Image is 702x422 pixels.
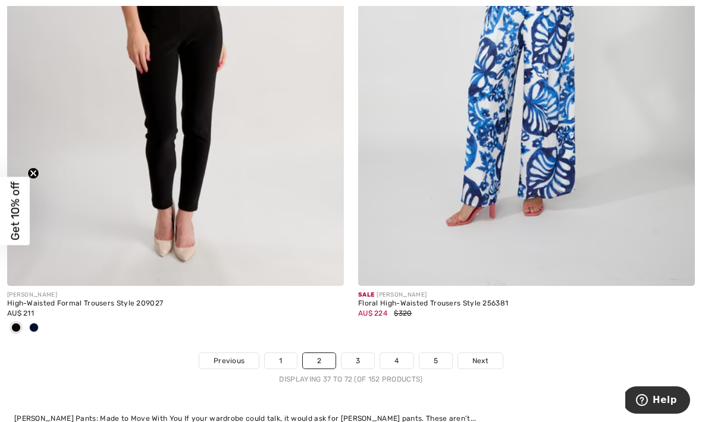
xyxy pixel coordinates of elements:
a: Previous [199,353,259,369]
span: Sale [358,291,374,298]
button: Close teaser [27,168,39,179]
span: Next [472,355,488,366]
span: Previous [214,355,245,366]
a: Next [458,353,503,369]
span: AU$ 211 [7,309,34,317]
a: 4 [380,353,413,369]
div: [PERSON_NAME] [358,291,695,300]
div: Black [7,319,25,338]
span: $320 [394,309,412,317]
a: 5 [419,353,452,369]
div: Floral High-Waisted Trousers Style 256381 [358,300,695,308]
a: 1 [265,353,296,369]
iframe: Opens a widget where you can find more information [625,386,690,416]
div: High-Waisted Formal Trousers Style 209027 [7,300,344,308]
span: Get 10% off [8,182,22,241]
div: [PERSON_NAME] [7,291,344,300]
span: AU$ 224 [358,309,387,317]
a: 3 [341,353,374,369]
a: 2 [303,353,336,369]
div: Midnight [25,319,43,338]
